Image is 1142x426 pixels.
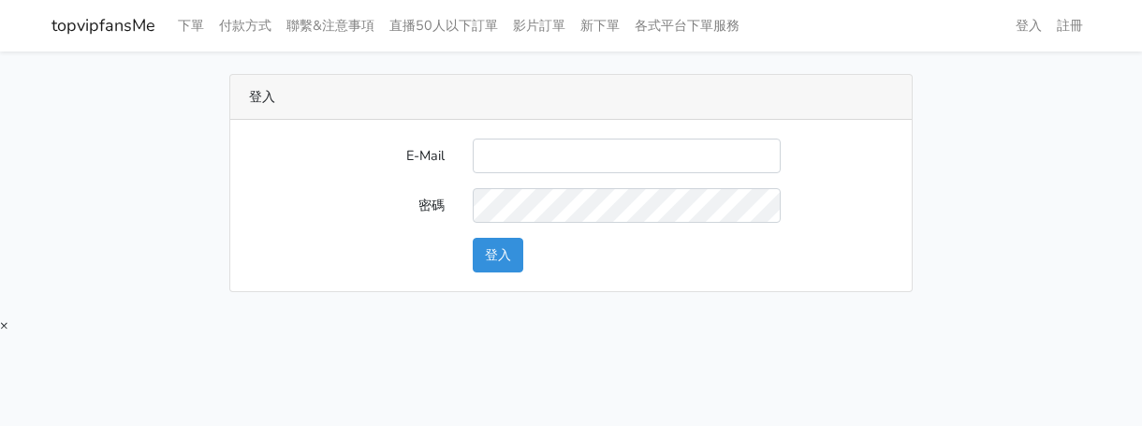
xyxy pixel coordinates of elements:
[279,7,382,44] a: 聯繫&注意事項
[235,139,459,173] label: E-Mail
[235,188,459,223] label: 密碼
[1008,7,1049,44] a: 登入
[51,7,155,44] a: topvipfansMe
[627,7,747,44] a: 各式平台下單服務
[212,7,279,44] a: 付款方式
[1049,7,1091,44] a: 註冊
[382,7,505,44] a: 直播50人以下訂單
[473,238,523,272] button: 登入
[505,7,573,44] a: 影片訂單
[170,7,212,44] a: 下單
[573,7,627,44] a: 新下單
[230,75,912,120] div: 登入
